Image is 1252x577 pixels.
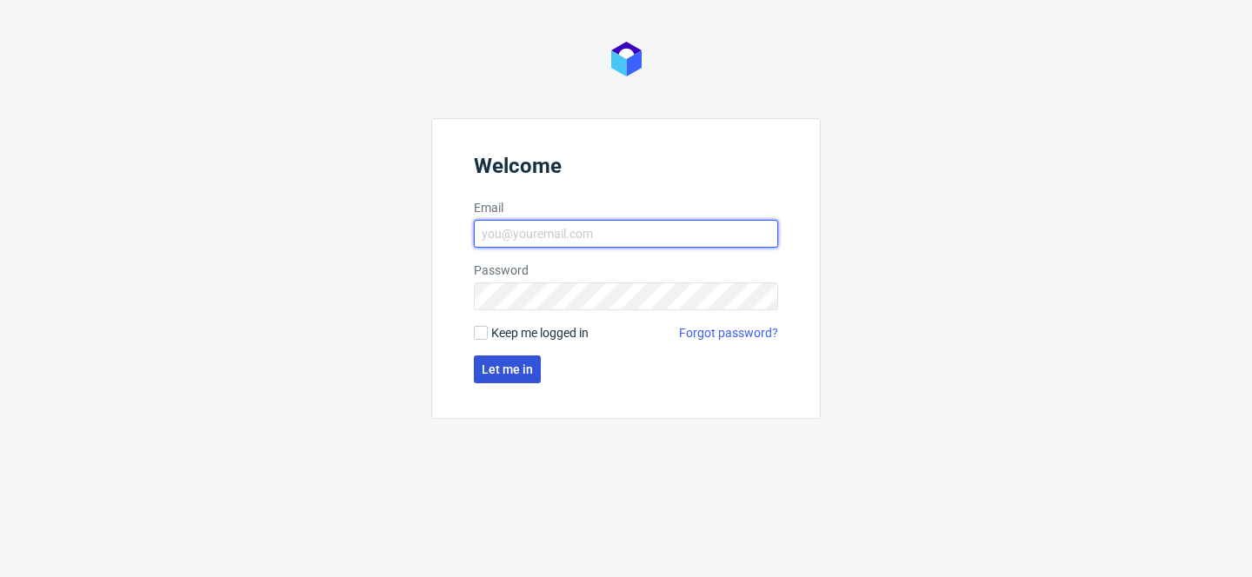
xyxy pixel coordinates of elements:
span: Let me in [482,363,533,375]
input: you@youremail.com [474,220,778,248]
header: Welcome [474,154,778,185]
label: Email [474,199,778,216]
label: Password [474,262,778,279]
button: Let me in [474,355,541,383]
a: Forgot password? [679,324,778,342]
span: Keep me logged in [491,324,589,342]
